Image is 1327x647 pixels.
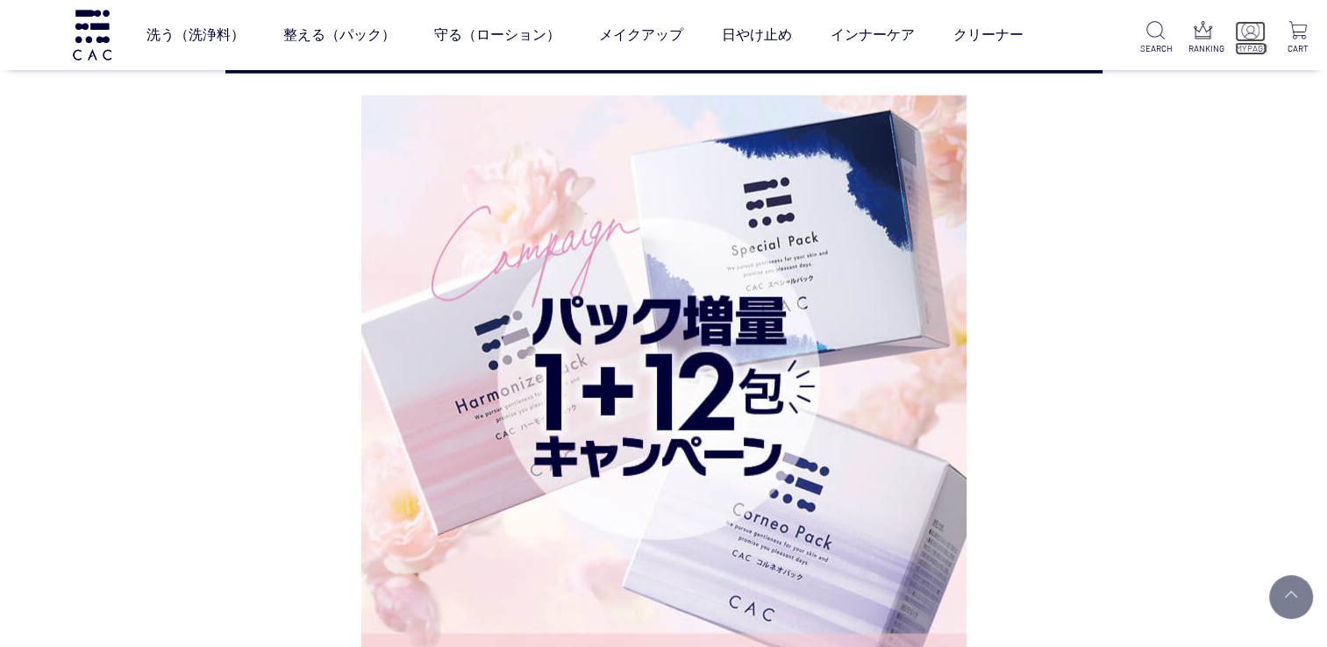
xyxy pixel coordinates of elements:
[598,11,682,60] a: メイクアップ
[70,10,114,60] img: logo
[1140,21,1171,55] a: SEARCH
[1282,21,1313,55] a: CART
[282,11,395,60] a: 整える（パック）
[721,11,791,60] a: 日やけ止め
[1235,21,1266,55] a: MYPAGE
[1188,42,1218,55] p: RANKING
[952,11,1023,60] a: クリーナー
[1282,42,1313,55] p: CART
[1140,42,1171,55] p: SEARCH
[1235,42,1266,55] p: MYPAGE
[1188,21,1218,55] a: RANKING
[146,11,244,60] a: 洗う（洗浄料）
[433,11,560,60] a: 守る（ローション）
[830,11,914,60] a: インナーケア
